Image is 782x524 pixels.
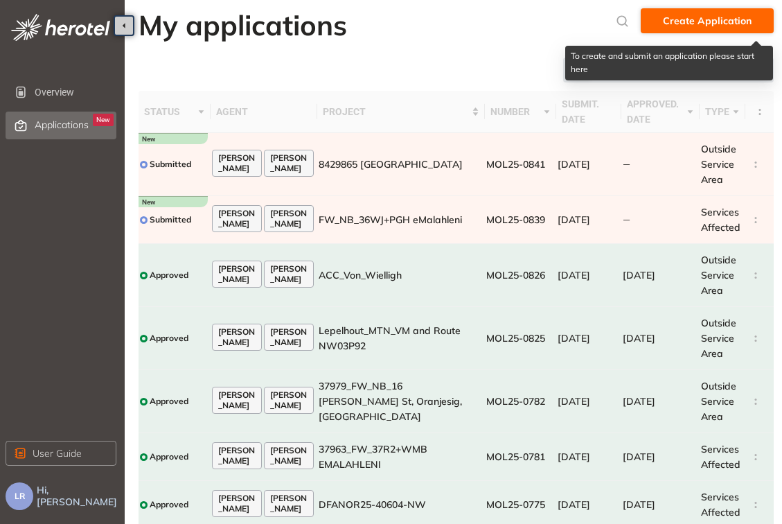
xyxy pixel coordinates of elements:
[558,213,590,226] span: [DATE]
[93,114,114,126] div: New
[150,333,188,343] span: Approved
[270,446,308,466] span: [PERSON_NAME]
[317,91,485,133] th: project
[558,395,590,408] span: [DATE]
[490,104,540,119] span: number
[6,482,33,510] button: LR
[6,441,116,466] button: User Guide
[558,269,590,281] span: [DATE]
[701,491,740,518] span: Services Affected
[486,158,545,171] span: MOL25-0841
[486,395,545,408] span: MOL25-0782
[701,443,740,471] span: Services Affected
[211,91,317,133] th: agent
[558,158,590,171] span: [DATE]
[35,78,114,106] span: Overview
[623,451,655,463] span: [DATE]
[558,451,590,463] span: [DATE]
[11,14,110,41] img: logo
[218,264,256,284] span: [PERSON_NAME]
[701,380,736,423] span: Outside Service Area
[641,8,774,33] button: Create Application
[556,91,621,133] th: submit. date
[323,104,469,119] span: project
[150,215,191,225] span: Submitted
[270,494,308,514] span: [PERSON_NAME]
[218,446,256,466] span: [PERSON_NAME]
[486,213,545,226] span: MOL25-0839
[139,91,211,133] th: status
[218,494,256,514] span: [PERSON_NAME]
[144,104,195,119] span: status
[270,153,308,173] span: [PERSON_NAME]
[701,206,740,234] span: Services Affected
[150,270,188,280] span: Approved
[558,498,590,511] span: [DATE]
[218,327,256,347] span: [PERSON_NAME]
[319,380,462,423] span: 37979_FW_NB_16 [PERSON_NAME] St, Oranjesig, [GEOGRAPHIC_DATA]
[701,317,736,360] span: Outside Service Area
[663,13,752,28] span: Create Application
[319,443,427,471] span: 37963_FW_37R2+WMB EMALAHLENI
[139,8,347,42] h2: My applications
[319,158,463,171] span: 8429865 [GEOGRAPHIC_DATA]
[270,264,308,284] span: [PERSON_NAME]
[218,390,256,410] span: [PERSON_NAME]
[623,395,655,408] span: [DATE]
[319,498,426,511] span: DFANOR25-40604-NW
[150,396,188,406] span: Approved
[270,390,308,410] span: [PERSON_NAME]
[701,254,736,297] span: Outside Service Area
[486,451,545,463] span: MOL25-0781
[623,214,630,225] span: —
[623,498,655,511] span: [DATE]
[485,91,556,133] th: number
[486,498,545,511] span: MOL25-0775
[37,484,119,508] span: Hi, [PERSON_NAME]
[33,446,82,461] span: User Guide
[623,269,655,281] span: [DATE]
[270,209,308,229] span: [PERSON_NAME]
[150,500,188,509] span: Approved
[218,153,256,173] span: [PERSON_NAME]
[35,119,89,131] span: Applications
[486,269,545,281] span: MOL25-0826
[486,332,545,344] span: MOL25-0825
[565,46,773,80] div: To create and submit an application please start here
[319,269,402,281] span: ACC_Von_Wielligh
[319,213,462,226] span: FW_NB_36WJ+PGH eMalahleni
[150,159,191,169] span: Submitted
[15,491,25,501] span: LR
[319,324,461,352] span: Lepelhout_MTN_VM and Route NW03P92
[218,209,256,229] span: [PERSON_NAME]
[270,327,308,347] span: [PERSON_NAME]
[623,332,655,344] span: [DATE]
[150,452,188,462] span: Approved
[558,332,590,344] span: [DATE]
